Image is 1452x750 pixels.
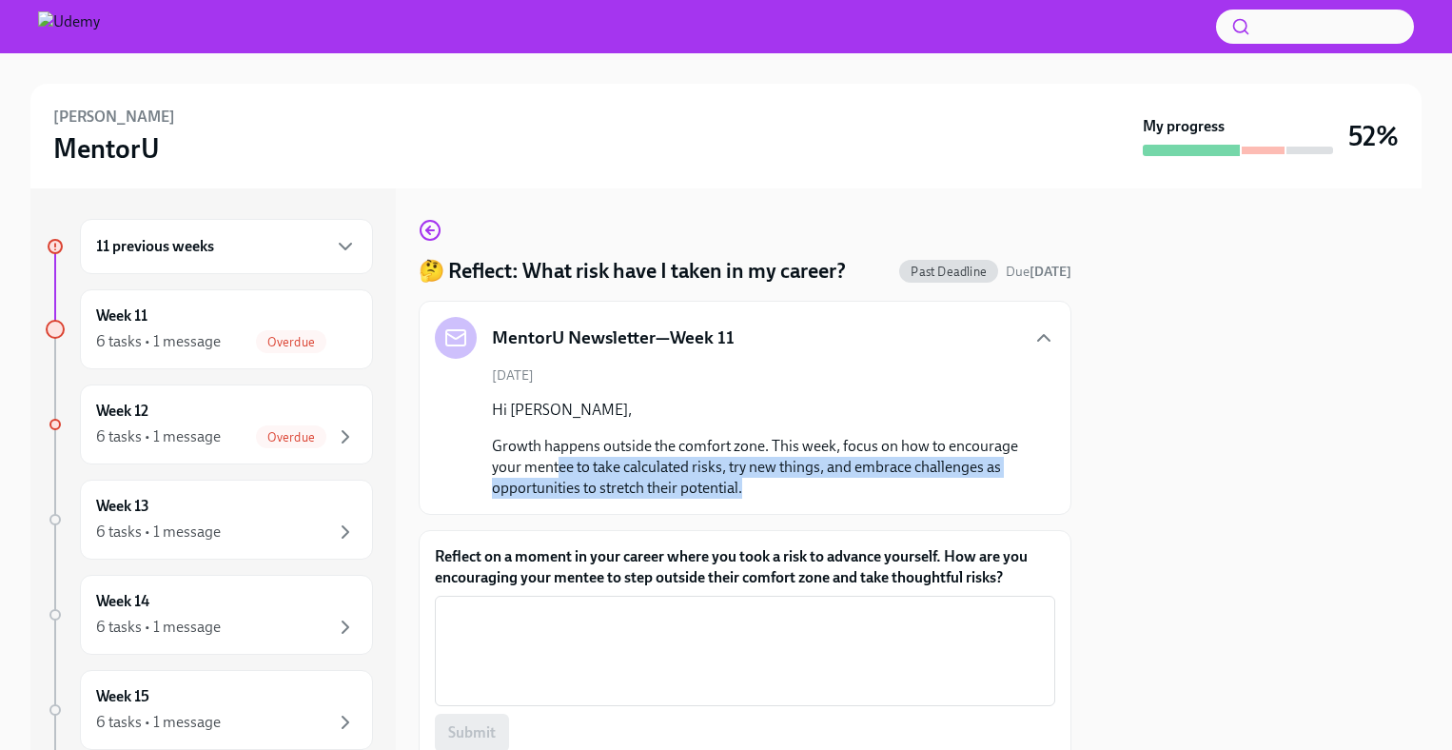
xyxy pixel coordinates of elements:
[46,575,373,655] a: Week 146 tasks • 1 message
[96,426,221,447] div: 6 tasks • 1 message
[256,335,326,349] span: Overdue
[96,331,221,352] div: 6 tasks • 1 message
[38,11,100,42] img: Udemy
[492,400,1025,421] p: Hi [PERSON_NAME],
[96,712,221,733] div: 6 tasks • 1 message
[96,306,147,326] h6: Week 11
[419,257,846,286] h4: 🤔 Reflect: What risk have I taken in my career?
[256,430,326,444] span: Overdue
[1143,116,1225,137] strong: My progress
[46,670,373,750] a: Week 156 tasks • 1 message
[80,219,373,274] div: 11 previous weeks
[96,591,149,612] h6: Week 14
[46,385,373,464] a: Week 126 tasks • 1 messageOverdue
[492,436,1025,499] p: Growth happens outside the comfort zone. This week, focus on how to encourage your mentee to take...
[96,496,149,517] h6: Week 13
[53,107,175,128] h6: [PERSON_NAME]
[96,522,221,543] div: 6 tasks • 1 message
[435,546,1055,588] label: Reflect on a moment in your career where you took a risk to advance yourself. How are you encoura...
[96,617,221,638] div: 6 tasks • 1 message
[53,131,160,166] h3: MentorU
[96,236,214,257] h6: 11 previous weeks
[899,265,998,279] span: Past Deadline
[1348,119,1399,153] h3: 52%
[492,326,735,350] h5: MentorU Newsletter—Week 11
[96,686,149,707] h6: Week 15
[492,366,534,385] span: [DATE]
[46,289,373,369] a: Week 116 tasks • 1 messageOverdue
[96,401,148,422] h6: Week 12
[1030,264,1071,280] strong: [DATE]
[46,480,373,560] a: Week 136 tasks • 1 message
[1006,264,1071,280] span: Due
